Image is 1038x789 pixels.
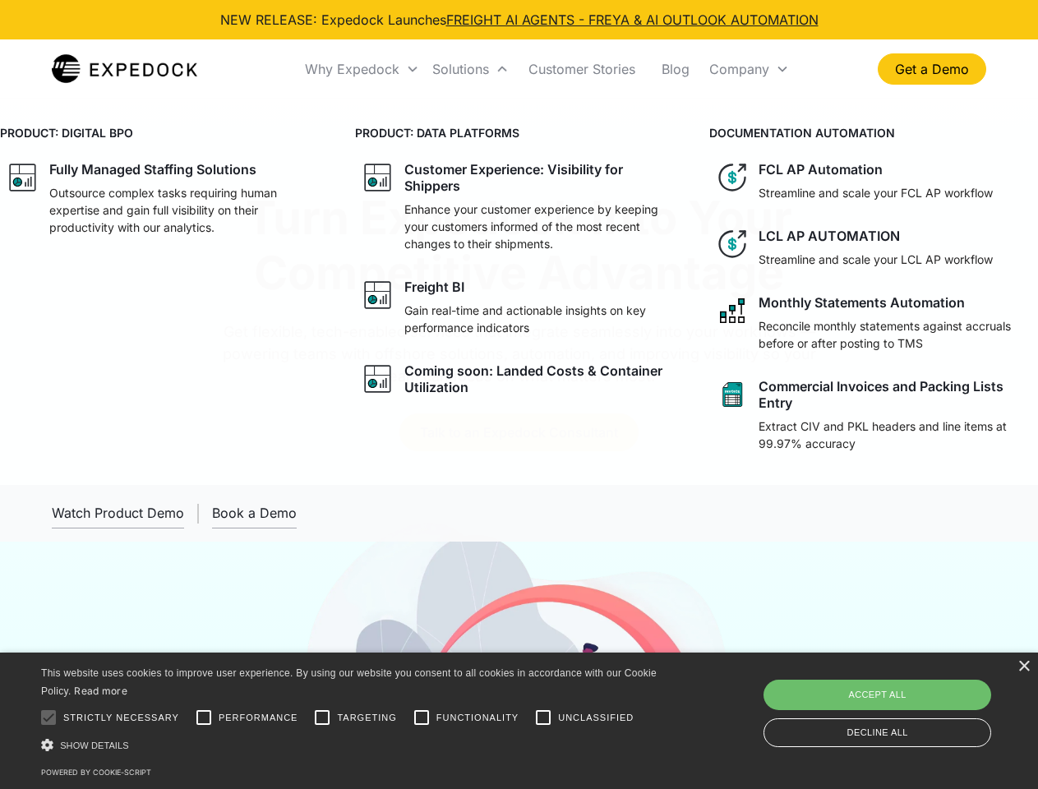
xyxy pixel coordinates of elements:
[759,294,965,311] div: Monthly Statements Automation
[49,184,322,236] p: Outsource complex tasks requiring human expertise and gain full visibility on their productivity ...
[212,505,297,521] div: Book a Demo
[709,61,769,77] div: Company
[74,685,127,697] a: Read more
[41,768,151,777] a: Powered by cookie-script
[446,12,819,28] a: FREIGHT AI AGENTS - FREYA & AI OUTLOOK AUTOMATION
[432,61,489,77] div: Solutions
[709,155,1038,208] a: dollar iconFCL AP AutomationStreamline and scale your FCL AP workflow
[362,279,394,311] img: graph icon
[759,184,993,201] p: Streamline and scale your FCL AP workflow
[305,61,399,77] div: Why Expedock
[558,711,634,725] span: Unclassified
[404,279,464,295] div: Freight BI
[404,201,677,252] p: Enhance your customer experience by keeping your customers informed of the most recent changes to...
[52,505,184,521] div: Watch Product Demo
[759,317,1031,352] p: Reconcile monthly statements against accruals before or after posting to TMS
[355,155,684,259] a: graph iconCustomer Experience: Visibility for ShippersEnhance your customer experience by keeping...
[404,302,677,336] p: Gain real-time and actionable insights on key performance indicators
[436,711,519,725] span: Functionality
[49,161,256,178] div: Fully Managed Staffing Solutions
[41,667,657,698] span: This website uses cookies to improve user experience. By using our website you consent to all coo...
[41,736,662,754] div: Show details
[759,228,900,244] div: LCL AP AUTOMATION
[716,161,749,194] img: dollar icon
[759,378,1031,411] div: Commercial Invoices and Packing Lists Entry
[220,10,819,30] div: NEW RELEASE: Expedock Launches
[337,711,396,725] span: Targeting
[404,161,677,194] div: Customer Experience: Visibility for Shippers
[759,161,883,178] div: FCL AP Automation
[7,161,39,194] img: graph icon
[703,41,796,97] div: Company
[355,272,684,343] a: graph iconFreight BIGain real-time and actionable insights on key performance indicators
[362,161,394,194] img: graph icon
[515,41,648,97] a: Customer Stories
[355,356,684,402] a: graph iconComing soon: Landed Costs & Container Utilization
[219,711,298,725] span: Performance
[716,228,749,261] img: dollar icon
[709,371,1038,459] a: sheet iconCommercial Invoices and Packing Lists EntryExtract CIV and PKL headers and line items a...
[63,711,179,725] span: Strictly necessary
[298,41,426,97] div: Why Expedock
[648,41,703,97] a: Blog
[60,741,129,750] span: Show details
[404,362,677,395] div: Coming soon: Landed Costs & Container Utilization
[759,418,1031,452] p: Extract CIV and PKL headers and line items at 99.97% accuracy
[764,611,1038,789] iframe: Chat Widget
[52,498,184,528] a: open lightbox
[355,124,684,141] h4: PRODUCT: DATA PLATFORMS
[709,221,1038,275] a: dollar iconLCL AP AUTOMATIONStreamline and scale your LCL AP workflow
[759,251,993,268] p: Streamline and scale your LCL AP workflow
[716,294,749,327] img: network like icon
[52,53,197,85] img: Expedock Logo
[426,41,515,97] div: Solutions
[709,288,1038,358] a: network like iconMonthly Statements AutomationReconcile monthly statements against accruals befor...
[716,378,749,411] img: sheet icon
[212,498,297,528] a: Book a Demo
[52,53,197,85] a: home
[362,362,394,395] img: graph icon
[709,124,1038,141] h4: DOCUMENTATION AUTOMATION
[878,53,986,85] a: Get a Demo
